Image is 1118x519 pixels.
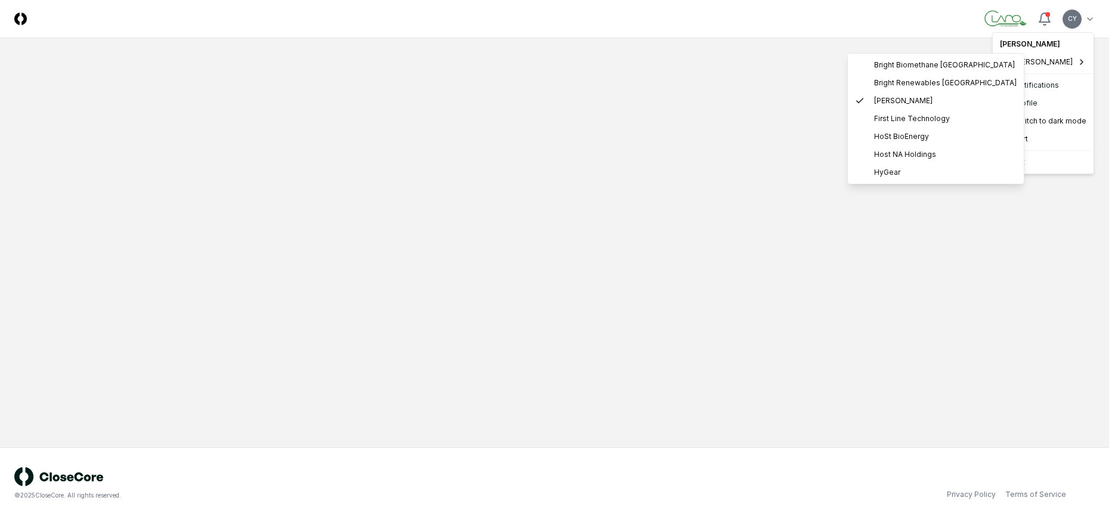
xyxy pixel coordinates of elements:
span: First Line Technology [874,113,950,124]
span: HoSt BioEnergy [874,131,929,142]
img: Claro Renewables logo [983,10,1028,29]
span: Bright Renewables [GEOGRAPHIC_DATA] [874,78,1017,88]
div: © 2025 CloseCore. All rights reserved. [14,491,555,500]
span: CY [1068,14,1077,23]
span: HyGear [874,167,900,178]
div: Switch to dark mode [995,112,1091,130]
div: Logout [995,153,1091,171]
span: Host NA Holdings [874,149,936,160]
div: Support [995,130,1091,148]
a: Profile [995,94,1091,112]
span: [PERSON_NAME] [1014,57,1073,67]
span: [PERSON_NAME] [874,95,933,106]
img: Logo [14,13,27,25]
div: [PERSON_NAME] [995,35,1091,53]
a: Privacy Policy [947,489,996,500]
img: logo [14,467,104,486]
a: Terms of Service [1005,489,1066,500]
a: Notifications [995,76,1091,94]
span: Bright Biomethane [GEOGRAPHIC_DATA] [874,60,1015,70]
